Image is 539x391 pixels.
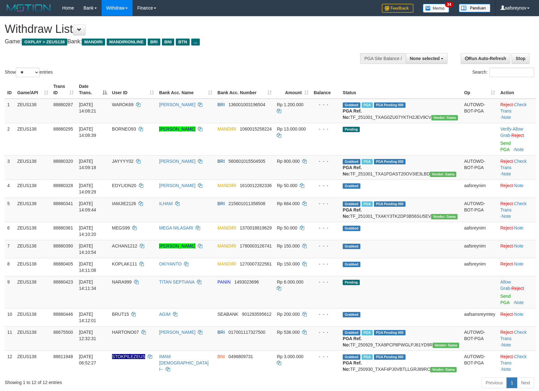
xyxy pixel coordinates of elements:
[362,159,373,164] span: Marked by aafanarl
[228,354,253,359] span: Copy 0496809731 to clipboard
[517,377,534,388] a: Next
[5,3,53,13] img: MOTION_logo.png
[15,99,51,123] td: ZEUS138
[277,243,299,248] span: Rp 150.000
[514,147,524,152] a: Note
[148,39,160,46] span: BRI
[5,23,353,35] h1: Withdraw List
[514,312,524,317] a: Note
[500,102,526,113] a: Check Trans
[343,280,360,285] span: Pending
[512,133,524,138] a: Reject
[360,53,406,64] div: PGA Site Balance /
[240,261,272,266] span: Copy 1270007322561 to clipboard
[314,158,338,164] div: - - -
[462,180,498,198] td: aafsreynim
[314,353,338,360] div: - - -
[5,123,15,155] td: 2
[15,198,51,222] td: ZEUS138
[362,330,373,335] span: Marked by aaftrukkakada
[343,360,362,372] b: PGA Ref. No:
[343,354,360,360] span: Grabbed
[500,126,511,131] a: Verify
[53,183,73,188] span: 88880328
[314,279,338,285] div: - - -
[107,39,146,46] span: MANDIRIONLINE
[462,222,498,240] td: aafsreynim
[343,201,360,207] span: Grabbed
[217,279,231,284] span: PANIN
[500,225,513,230] a: Reject
[498,326,536,351] td: · ·
[159,102,195,107] a: [PERSON_NAME]
[51,81,76,99] th: Trans ID: activate to sort column ascending
[343,165,362,176] b: PGA Ref. No:
[159,183,195,188] a: [PERSON_NAME]
[343,262,360,267] span: Grabbed
[112,312,129,317] span: BRUT15
[498,180,536,198] td: ·
[79,330,96,341] span: [DATE] 12:32:31
[15,123,51,155] td: ZEUS138
[159,225,193,230] a: MEGA NILASARI
[53,102,73,107] span: 88880287
[461,53,510,64] a: Run Auto-Refresh
[430,172,456,177] span: Vendor URL: https://trx31.1velocity.biz
[498,123,536,155] td: · ·
[498,276,536,308] td: ·
[340,155,462,180] td: TF_251001_TXA1PDAST20OV3IE3LBD
[314,200,338,207] div: - - -
[159,243,195,248] a: [PERSON_NAME]
[159,354,209,372] a: IMAM [DEMOGRAPHIC_DATA] I--
[22,39,67,46] span: OXPLAY > ZEUS138
[112,243,137,248] span: ACHAN1212
[445,2,453,7] span: 34
[500,201,526,212] a: Check Trans
[79,225,96,237] span: [DATE] 14:10:20
[79,183,96,194] span: [DATE] 14:09:29
[15,351,51,375] td: ZEUS138
[159,126,195,131] a: [PERSON_NAME]
[462,198,498,222] td: AUTOWD-BOT-PGA
[500,126,523,138] span: ·
[430,367,457,372] span: Vendor URL: https://trx31.1velocity.biz
[159,159,195,164] a: [PERSON_NAME]
[314,126,338,132] div: - - -
[112,159,133,164] span: JAYYYY02
[228,102,265,107] span: Copy 136001003196504 to clipboard
[340,351,462,375] td: TF_250930_TXAF4PJ0VBTLLGRJ89RC
[498,198,536,222] td: · ·
[500,330,526,341] a: Check Trans
[500,159,526,170] a: Check Trans
[500,354,526,365] a: Check Trans
[53,354,73,359] span: 88811948
[314,311,338,317] div: - - -
[459,4,490,12] img: panduan.png
[410,56,440,61] span: None selected
[433,343,459,348] span: Vendor URL: https://trx31.1velocity.biz
[362,102,373,108] span: Marked by aafanarl
[112,330,139,335] span: HARTONO07
[277,354,303,359] span: Rp 3.000.000
[15,222,51,240] td: ZEUS138
[159,279,194,284] a: TITAN SEPTIANA
[498,81,536,99] th: Action
[79,159,96,170] span: [DATE] 14:09:18
[217,126,236,131] span: MANDIRI
[489,68,534,77] input: Search:
[79,312,96,323] span: [DATE] 14:12:01
[79,126,96,138] span: [DATE] 14:08:39
[501,342,511,347] a: Note
[462,81,498,99] th: Op: activate to sort column ascending
[5,351,15,375] td: 12
[159,261,181,266] a: OKIYANTO
[343,207,362,219] b: PGA Ref. No:
[462,308,498,326] td: aafsansreymtey
[498,99,536,123] td: · ·
[277,225,297,230] span: Rp 50.000
[514,261,524,266] a: Note
[314,329,338,335] div: - - -
[228,201,265,206] span: Copy 215601011358508 to clipboard
[240,183,272,188] span: Copy 1610012282336 to clipboard
[5,39,353,45] h4: Game: Bank:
